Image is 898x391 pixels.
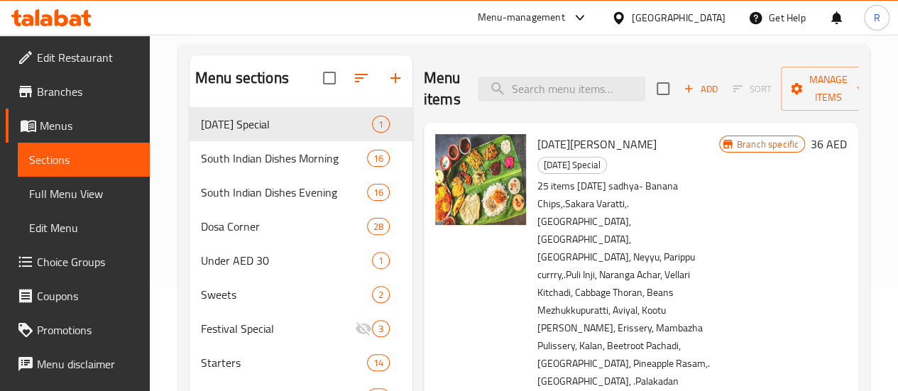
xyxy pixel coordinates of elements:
[37,321,138,338] span: Promotions
[373,254,389,268] span: 1
[29,151,138,168] span: Sections
[6,313,150,347] a: Promotions
[367,354,390,371] div: items
[368,152,389,165] span: 16
[373,288,389,302] span: 2
[344,61,378,95] span: Sort sections
[372,116,390,133] div: items
[29,185,138,202] span: Full Menu View
[678,78,723,100] span: Add item
[201,354,367,371] span: Starters
[6,279,150,313] a: Coupons
[537,157,607,174] div: Onam Special
[435,134,526,225] img: Onam Sadhya
[681,81,720,97] span: Add
[678,78,723,100] button: Add
[478,77,645,101] input: search
[372,286,390,303] div: items
[190,175,412,209] div: South Indian Dishes Evening16
[723,78,781,100] span: Select section first
[781,67,876,111] button: Manage items
[37,49,138,66] span: Edit Restaurant
[355,320,372,337] svg: Inactive section
[201,116,372,133] span: [DATE] Special
[648,74,678,104] span: Select section
[6,75,150,109] a: Branches
[314,63,344,93] span: Select all sections
[201,116,372,133] div: Onam Special
[190,346,412,380] div: Starters14
[190,312,412,346] div: Festival Special3
[6,109,150,143] a: Menus
[368,220,389,233] span: 28
[6,40,150,75] a: Edit Restaurant
[367,184,390,201] div: items
[424,67,461,110] h2: Menu items
[18,211,150,245] a: Edit Menu
[37,356,138,373] span: Menu disclaimer
[37,287,138,304] span: Coupons
[367,218,390,235] div: items
[632,10,725,26] div: [GEOGRAPHIC_DATA]
[478,9,565,26] div: Menu-management
[6,347,150,381] a: Menu disclaimer
[373,322,389,336] span: 3
[190,107,412,141] div: [DATE] Special1
[811,134,847,154] h6: 36 AED
[373,118,389,131] span: 1
[201,150,367,167] span: South Indian Dishes Morning
[190,277,412,312] div: Sweets2
[190,209,412,243] div: Dosa Corner28
[37,253,138,270] span: Choice Groups
[372,320,390,337] div: items
[792,71,865,106] span: Manage items
[368,356,389,370] span: 14
[6,245,150,279] a: Choice Groups
[538,157,606,173] span: [DATE] Special
[201,218,367,235] span: Dosa Corner
[37,83,138,100] span: Branches
[378,61,412,95] button: Add section
[201,184,367,201] span: South Indian Dishes Evening
[40,117,138,134] span: Menus
[201,286,372,303] span: Sweets
[201,252,372,269] span: Under AED 30
[368,186,389,199] span: 16
[18,143,150,177] a: Sections
[18,177,150,211] a: Full Menu View
[731,138,804,151] span: Branch specific
[190,141,412,175] div: South Indian Dishes Morning16
[190,243,412,277] div: Under AED 301
[372,252,390,269] div: items
[29,219,138,236] span: Edit Menu
[195,67,289,89] h2: Menu sections
[873,10,880,26] span: R
[367,150,390,167] div: items
[201,320,355,337] span: Festival Special
[537,133,657,155] span: [DATE][PERSON_NAME]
